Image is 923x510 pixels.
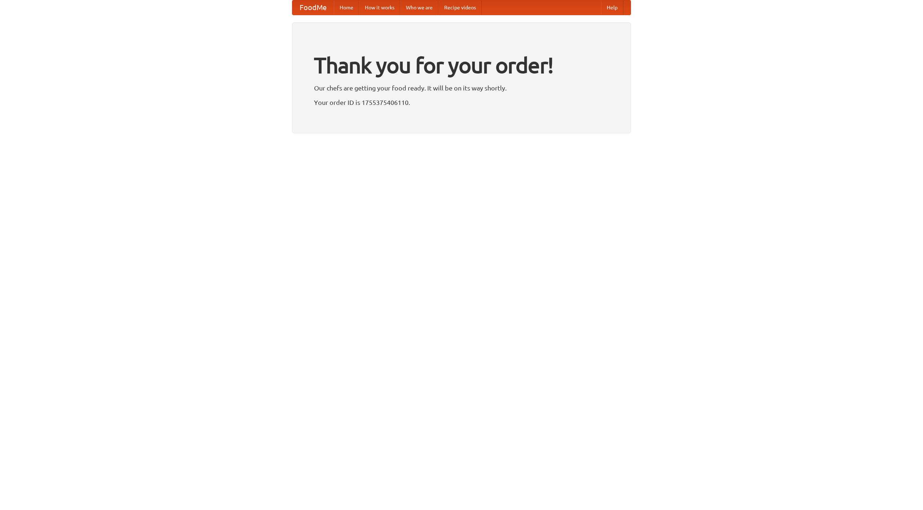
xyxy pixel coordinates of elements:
a: FoodMe [292,0,334,15]
a: How it works [359,0,400,15]
p: Our chefs are getting your food ready. It will be on its way shortly. [314,83,609,93]
a: Who we are [400,0,438,15]
h1: Thank you for your order! [314,48,609,83]
a: Home [334,0,359,15]
a: Help [601,0,623,15]
p: Your order ID is 1755375406110. [314,97,609,108]
a: Recipe videos [438,0,482,15]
